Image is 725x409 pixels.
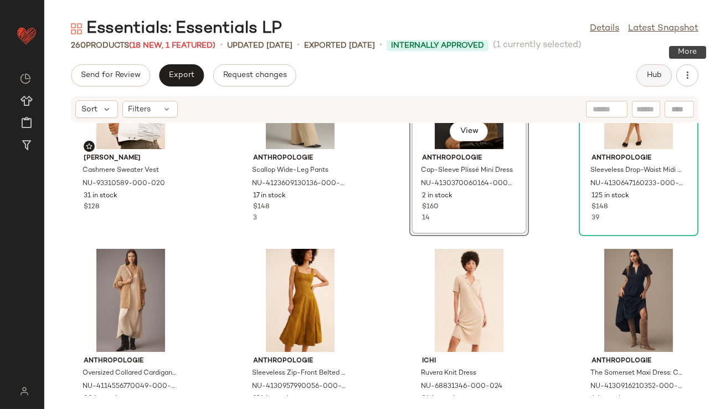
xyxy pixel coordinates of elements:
img: svg%3e [71,23,82,34]
span: 4 in stock [592,394,623,404]
img: svg%3e [13,387,35,396]
div: Products [71,40,215,52]
span: NU-4114556770049-000-014 [83,382,177,392]
span: Filters [128,104,151,115]
span: NU-93310589-000-020 [83,179,165,189]
span: (1 currently selected) [493,39,582,52]
a: Details [590,22,619,35]
span: Ruvera Knit Dress [421,369,476,379]
img: heart_red.DM2ytmEG.svg [16,24,38,47]
span: Sort [81,104,97,115]
span: 17 in stock [253,191,286,201]
p: Exported [DATE] [304,40,375,52]
span: NU-68831346-000-024 [421,382,502,392]
span: Export [168,71,194,80]
button: View [450,121,487,141]
button: Request changes [213,64,296,86]
span: NU-4130916210352-000-041 [590,382,685,392]
img: 68831346_024_b4 [413,249,525,352]
span: • [297,39,300,52]
span: Oversized Collared Cardigan Sweater [83,369,177,379]
span: The Somerset Maxi Dress: Corduroy Edition [590,369,685,379]
a: Latest Snapshot [628,22,698,35]
img: 4114556770049_014_b [75,249,187,352]
button: Send for Review [71,64,150,86]
span: Anthropologie [253,154,347,163]
span: Hub [646,71,662,80]
img: svg%3e [20,73,31,84]
span: 39 [592,214,599,222]
span: • [220,39,223,52]
span: View [459,127,478,136]
span: Anthropologie [84,356,178,366]
span: Ichi [422,356,516,366]
span: Internally Approved [391,40,484,52]
span: 88 in stock [84,394,119,404]
button: Hub [636,64,672,86]
span: Request changes [223,71,287,80]
img: 4130957990056_071_b [244,249,356,352]
img: 4130916210352_041_b [583,249,695,352]
span: Cap-Sleeve Plissé Mini Dress [421,166,513,176]
button: Export [159,64,204,86]
span: Sleeveless Drop-Waist Midi Dress [590,166,685,176]
span: NU-4130647160233-000-014 [590,179,685,189]
span: Anthropologie [592,356,686,366]
span: Send for Review [80,71,141,80]
span: $148 [592,202,608,212]
span: • [379,39,382,52]
span: Anthropologie [253,356,347,366]
span: Sleeveless Zip-Front Belted Midi Dress [252,369,346,379]
span: Scallop Wide-Leg Pants [252,166,328,176]
span: NU-4130370060164-000-031 [421,179,515,189]
span: [PERSON_NAME] [84,154,178,163]
div: Essentials: Essentials LP [71,18,282,40]
span: Anthropologie [592,154,686,163]
span: (18 New, 1 Featured) [129,42,215,50]
span: Cashmere Sweater Vest [83,166,159,176]
span: 34 in stock [422,394,457,404]
p: updated [DATE] [227,40,292,52]
span: 260 [71,42,86,50]
span: NU-4123609130136-000-024 [252,179,346,189]
span: 3 [253,214,257,222]
span: 31 in stock [84,191,117,201]
span: $148 [253,202,269,212]
span: 125 in stock [592,191,629,201]
span: $128 [84,202,99,212]
span: 124 in stock [253,394,291,404]
img: svg%3e [86,143,92,150]
span: NU-4130957990056-000-071 [252,382,346,392]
